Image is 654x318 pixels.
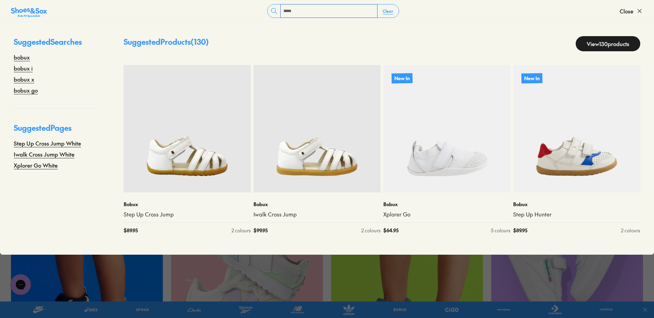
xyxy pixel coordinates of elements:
[361,227,381,234] div: 2 colours
[377,5,399,17] button: Clear
[513,227,527,234] span: $ 89.95
[11,7,47,18] img: SNS_Logo_Responsive.svg
[521,73,542,83] p: New In
[124,211,251,218] a: Step Up Cross Jump
[7,272,34,297] iframe: Gorgias live chat messenger
[392,73,413,83] p: New In
[383,227,398,234] span: $ 64.95
[513,65,640,192] a: New In
[253,201,381,208] p: Bobux
[191,36,209,47] span: ( 130 )
[383,211,510,218] a: Xplorer Go
[253,227,268,234] span: $ 99.95
[620,7,633,15] span: Close
[513,211,640,218] a: Step Up Hunter
[14,86,38,94] a: bobux go
[14,53,30,61] a: bobux
[232,227,251,234] div: 2 colours
[14,139,81,147] a: Step Up Cross Jump White
[11,6,47,17] a: Shoes &amp; Sox
[383,201,510,208] p: Bobux
[14,161,58,169] a: Xplorer Go White
[14,150,75,158] a: Iwalk Cross Jump White
[14,36,96,53] p: Suggested Searches
[14,64,33,72] a: bobux i
[513,201,640,208] p: Bobux
[14,75,34,83] a: bobux x
[383,65,510,192] a: New In
[124,201,251,208] p: Bobux
[491,227,510,234] div: 5 colours
[620,3,643,19] button: Close
[124,227,138,234] span: $ 89.95
[253,211,381,218] a: Iwalk Cross Jump
[14,122,96,139] p: Suggested Pages
[621,227,640,234] div: 2 colours
[576,36,640,51] a: View130products
[124,36,209,51] p: Suggested Products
